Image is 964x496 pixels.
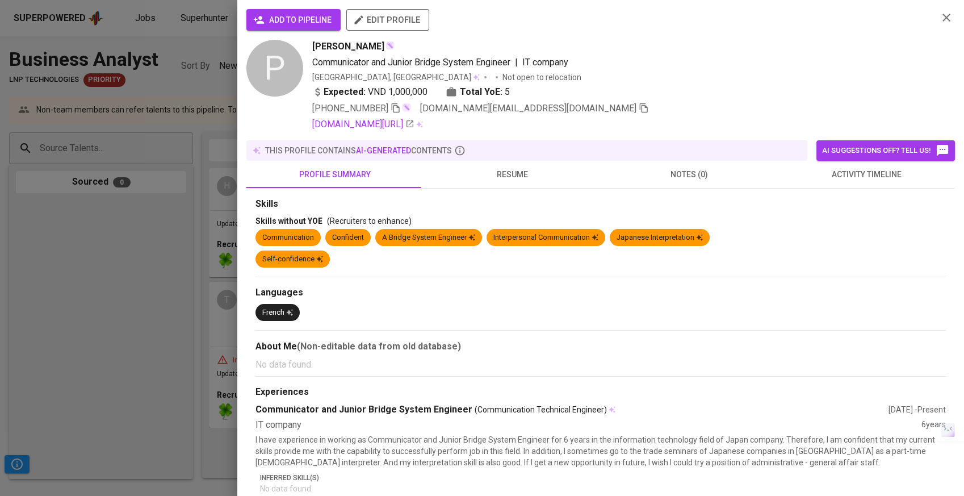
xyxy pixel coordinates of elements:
[312,85,427,99] div: VND 1,000,000
[460,85,502,99] b: Total YoE:
[246,9,341,31] button: add to pipeline
[475,404,607,415] span: (Communication Technical Engineer)
[346,15,429,24] a: edit profile
[262,254,323,265] div: Self-confidence
[785,168,948,182] span: activity timeline
[255,13,332,27] span: add to pipeline
[502,72,581,83] p: Not open to relocation
[260,473,946,483] p: Inferred Skill(s)
[262,307,293,318] div: French
[312,118,414,131] a: [DOMAIN_NAME][URL]
[921,419,946,432] div: 6 years
[265,145,452,156] p: this profile contains contents
[607,168,771,182] span: notes (0)
[246,40,303,97] div: P
[385,41,395,50] img: magic_wand.svg
[617,232,703,243] div: Japanese Interpretation
[822,144,949,157] span: AI suggestions off? Tell us!
[255,419,921,432] div: IT company
[255,286,946,299] div: Languages
[346,9,429,31] button: edit profile
[260,483,946,494] p: No data found.
[312,72,480,83] div: [GEOGRAPHIC_DATA], [GEOGRAPHIC_DATA]
[420,103,636,114] span: [DOMAIN_NAME][EMAIL_ADDRESS][DOMAIN_NAME]
[522,57,568,68] span: IT company
[382,232,475,243] div: A Bridge System Engineer
[255,434,946,468] p: I have experience in working as Communicator and Junior Bridge System Engineer for 6 years in the...
[515,56,518,69] span: |
[262,232,314,243] div: Communication
[312,57,510,68] span: Communicator and Junior Bridge System Engineer
[255,403,888,416] div: Communicator and Junior Bridge System Engineer
[255,386,946,399] div: Experiences
[255,358,946,372] p: No data found.
[888,404,946,415] div: [DATE] - Present
[430,168,594,182] span: resume
[332,232,364,243] div: Confident
[402,103,411,112] img: magic_wand.svg
[297,341,461,352] b: (Non-editable data from old database)
[356,146,411,155] span: AI-generated
[253,168,417,182] span: profile summary
[327,216,412,226] span: (Recruiters to enhance)
[255,198,946,211] div: Skills
[324,85,366,99] b: Expected:
[355,12,420,27] span: edit profile
[816,140,955,161] button: AI suggestions off? Tell us!
[255,216,322,226] span: Skills without YOE
[493,232,598,243] div: Interpersonal Communication
[312,103,388,114] span: [PHONE_NUMBER]
[505,85,510,99] span: 5
[255,340,946,353] div: About Me
[312,40,384,53] span: [PERSON_NAME]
